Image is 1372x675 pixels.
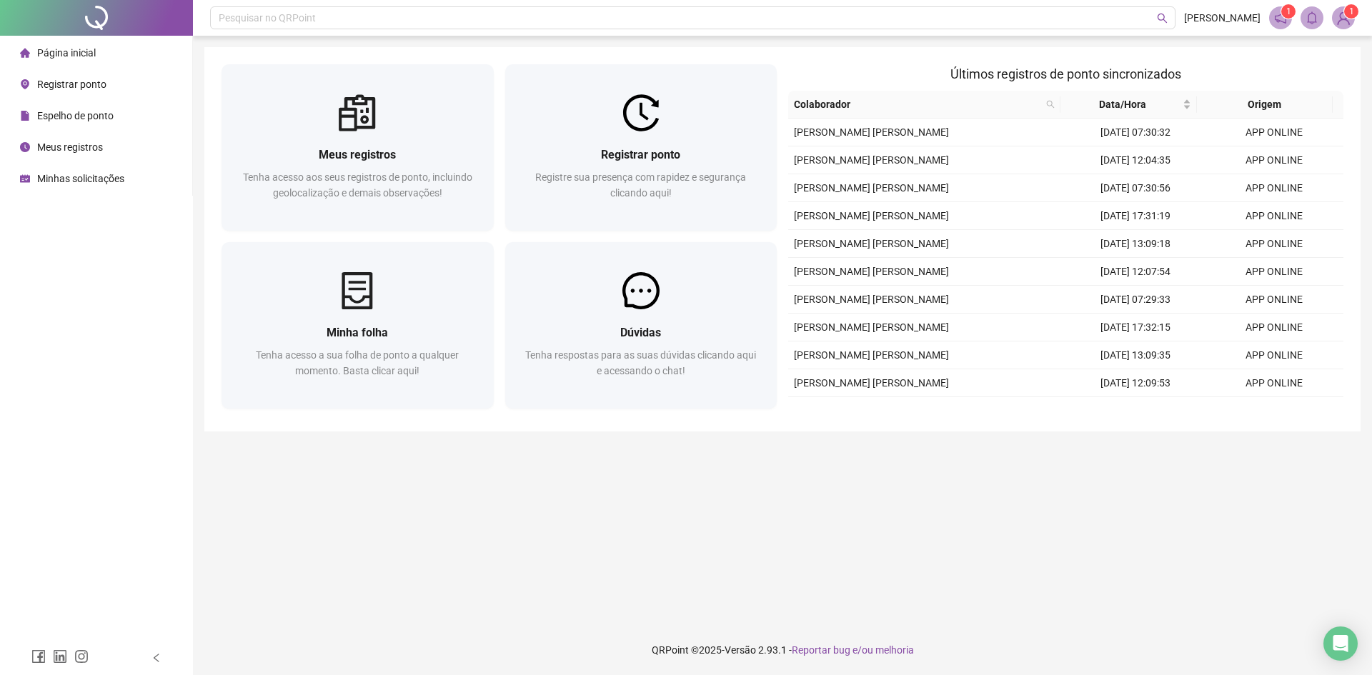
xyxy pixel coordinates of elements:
[505,242,777,409] a: DúvidasTenha respostas para as suas dúvidas clicando aqui e acessando o chat!
[1066,146,1205,174] td: [DATE] 12:04:35
[1197,91,1333,119] th: Origem
[1184,10,1261,26] span: [PERSON_NAME]
[1205,230,1343,258] td: APP ONLINE
[794,266,949,277] span: [PERSON_NAME] [PERSON_NAME]
[37,141,103,153] span: Meus registros
[1205,174,1343,202] td: APP ONLINE
[1066,119,1205,146] td: [DATE] 07:30:32
[794,349,949,361] span: [PERSON_NAME] [PERSON_NAME]
[1066,397,1205,425] td: [DATE] 07:30:29
[1205,341,1343,369] td: APP ONLINE
[243,171,472,199] span: Tenha acesso aos seus registros de ponto, incluindo geolocalização e demais observações!
[794,294,949,305] span: [PERSON_NAME] [PERSON_NAME]
[1344,4,1358,19] sup: Atualize o seu contato no menu Meus Dados
[193,625,1372,675] footer: QRPoint © 2025 - 2.93.1 -
[20,48,30,58] span: home
[37,79,106,90] span: Registrar ponto
[1066,230,1205,258] td: [DATE] 13:09:18
[20,79,30,89] span: environment
[794,377,949,389] span: [PERSON_NAME] [PERSON_NAME]
[256,349,459,376] span: Tenha acesso a sua folha de ponto a qualquer momento. Basta clicar aqui!
[1274,11,1287,24] span: notification
[601,148,680,161] span: Registrar ponto
[725,644,756,656] span: Versão
[1066,314,1205,341] td: [DATE] 17:32:15
[151,653,161,663] span: left
[37,47,96,59] span: Página inicial
[792,644,914,656] span: Reportar bug e/ou melhoria
[1205,314,1343,341] td: APP ONLINE
[1306,11,1318,24] span: bell
[1046,100,1055,109] span: search
[1281,4,1296,19] sup: 1
[1066,286,1205,314] td: [DATE] 07:29:33
[319,148,396,161] span: Meus registros
[37,173,124,184] span: Minhas solicitações
[1066,341,1205,369] td: [DATE] 13:09:35
[1157,13,1168,24] span: search
[794,126,949,138] span: [PERSON_NAME] [PERSON_NAME]
[1205,286,1343,314] td: APP ONLINE
[1066,258,1205,286] td: [DATE] 12:07:54
[20,142,30,152] span: clock-circle
[1060,91,1197,119] th: Data/Hora
[1066,202,1205,230] td: [DATE] 17:31:19
[37,110,114,121] span: Espelho de ponto
[535,171,746,199] span: Registre sua presença com rapidez e segurança clicando aqui!
[1043,94,1058,115] span: search
[1205,119,1343,146] td: APP ONLINE
[222,242,494,409] a: Minha folhaTenha acesso a sua folha de ponto a qualquer momento. Basta clicar aqui!
[525,349,756,376] span: Tenha respostas para as suas dúvidas clicando aqui e acessando o chat!
[1066,96,1180,112] span: Data/Hora
[20,174,30,184] span: schedule
[1205,146,1343,174] td: APP ONLINE
[505,64,777,231] a: Registrar pontoRegistre sua presença com rapidez e segurança clicando aqui!
[1349,6,1354,16] span: 1
[53,649,67,664] span: linkedin
[1205,369,1343,397] td: APP ONLINE
[1066,369,1205,397] td: [DATE] 12:09:53
[794,210,949,221] span: [PERSON_NAME] [PERSON_NAME]
[1323,626,1358,661] div: Open Intercom Messenger
[1205,202,1343,230] td: APP ONLINE
[620,326,661,339] span: Dúvidas
[794,96,1040,112] span: Colaborador
[20,111,30,121] span: file
[222,64,494,231] a: Meus registrosTenha acesso aos seus registros de ponto, incluindo geolocalização e demais observa...
[1333,7,1354,29] img: 83265
[1205,397,1343,425] td: APP ONLINE
[794,238,949,249] span: [PERSON_NAME] [PERSON_NAME]
[1066,174,1205,202] td: [DATE] 07:30:56
[1205,258,1343,286] td: APP ONLINE
[794,154,949,166] span: [PERSON_NAME] [PERSON_NAME]
[31,649,46,664] span: facebook
[1286,6,1291,16] span: 1
[327,326,388,339] span: Minha folha
[74,649,89,664] span: instagram
[794,321,949,333] span: [PERSON_NAME] [PERSON_NAME]
[794,182,949,194] span: [PERSON_NAME] [PERSON_NAME]
[950,66,1181,81] span: Últimos registros de ponto sincronizados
